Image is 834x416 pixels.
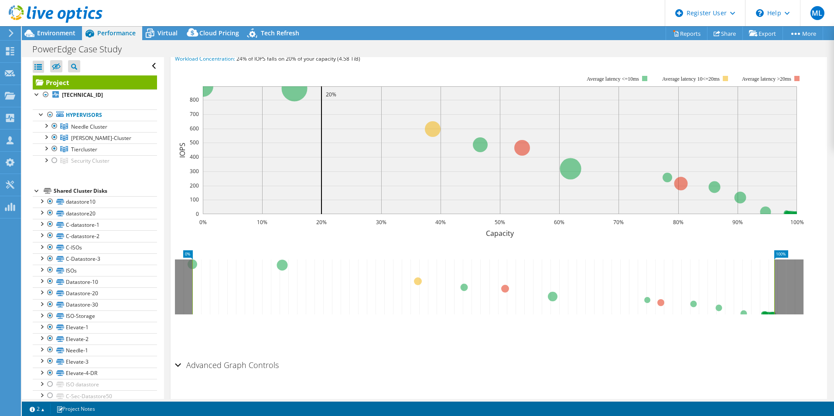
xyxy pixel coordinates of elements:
text: 200 [190,182,199,189]
text: 80% [673,218,684,226]
a: Elevate-3 [33,356,157,367]
text: 800 [190,96,199,103]
text: 60% [554,218,564,226]
div: Shared Cluster Disks [54,186,157,196]
a: 2 [24,403,51,414]
a: C-datastore-2 [33,230,157,242]
a: datastore20 [33,208,157,219]
a: Project Notes [50,403,101,414]
a: [TECHNICAL_ID] [33,89,157,101]
tspan: Average latency 10<=20ms [662,76,720,82]
span: Virtual [157,29,178,37]
b: [TECHNICAL_ID] [62,91,103,99]
a: Needle-1 [33,344,157,356]
a: Taylor-Cluster [33,132,157,143]
text: 70% [613,218,624,226]
text: 90% [732,218,743,226]
a: Security Cluster [33,155,157,167]
text: 0% [199,218,206,226]
text: 50% [495,218,505,226]
text: 300 [190,167,199,175]
text: 600 [190,125,199,132]
span: Tech Refresh [261,29,299,37]
span: Environment [37,29,75,37]
a: More [783,27,823,40]
a: Share [707,27,743,40]
a: Hypervisors [33,109,157,121]
span: Performance [97,29,136,37]
text: 20% [326,91,336,98]
text: 400 [190,153,199,160]
span: Workload Concentration: [175,55,235,62]
text: 700 [190,110,199,118]
a: Elevate-1 [33,322,157,333]
a: Elevate-4-DR [33,368,157,379]
span: Cloud Pricing [199,29,239,37]
tspan: Average latency <=10ms [587,76,639,82]
a: C-ISOs [33,242,157,253]
text: 500 [190,139,199,146]
a: Tiercluster [33,143,157,155]
a: Reports [666,27,708,40]
text: 100% [790,218,803,226]
text: 100 [190,196,199,203]
text: 30% [376,218,386,226]
a: Datastore-30 [33,299,157,310]
text: IOPS [178,143,187,158]
a: ISO datastore [33,379,157,390]
span: Security Cluster [71,157,109,164]
a: C-datastore-1 [33,219,157,230]
span: Tiercluster [71,146,97,153]
h2: Advanced Graph Controls [175,356,279,374]
a: Datastore-10 [33,276,157,287]
a: Datastore-20 [33,287,157,299]
text: 10% [257,218,267,226]
text: 40% [435,218,446,226]
span: Needle Cluster [71,123,107,130]
a: Needle Cluster [33,121,157,132]
text: 0 [196,210,199,218]
h1: PowerEdge Case Study [28,44,135,54]
a: C-Sec-Datastore50 [33,390,157,402]
a: Elevate-2 [33,333,157,344]
span: 24% of IOPS falls on 20% of your capacity (4.58 TiB) [236,55,360,62]
a: ISO-Storage [33,310,157,322]
a: ISOs [33,265,157,276]
text: Average latency >20ms [742,76,791,82]
a: datastore10 [33,196,157,208]
svg: \n [756,9,764,17]
a: C-Datastore-3 [33,253,157,265]
text: Capacity [486,228,514,238]
span: [PERSON_NAME]-Cluster [71,134,131,142]
span: ML [810,6,824,20]
a: Export [742,27,783,40]
text: 20% [316,218,327,226]
a: Project [33,75,157,89]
